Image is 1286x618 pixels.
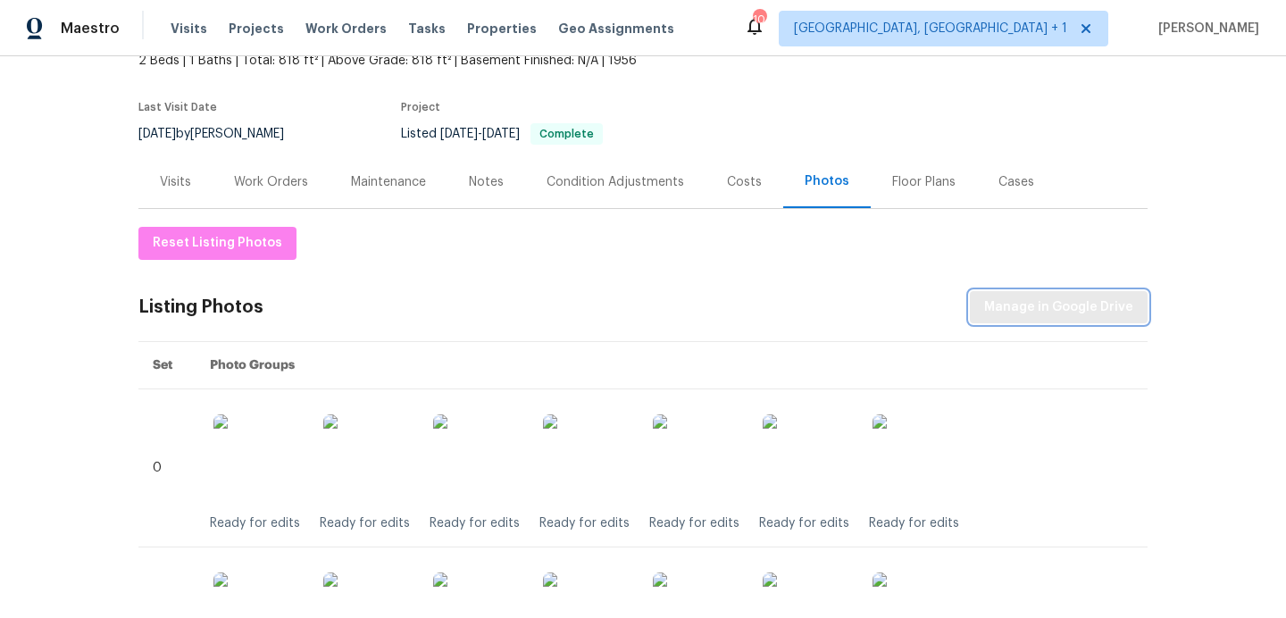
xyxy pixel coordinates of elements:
[794,20,1067,38] span: [GEOGRAPHIC_DATA], [GEOGRAPHIC_DATA] + 1
[753,11,765,29] div: 10
[430,514,520,532] div: Ready for edits
[138,298,263,316] div: Listing Photos
[171,20,207,38] span: Visits
[61,20,120,38] span: Maestro
[440,128,520,140] span: -
[138,342,196,389] th: Set
[320,514,410,532] div: Ready for edits
[138,227,296,260] button: Reset Listing Photos
[401,102,440,113] span: Project
[532,129,601,139] span: Complete
[351,173,426,191] div: Maintenance
[160,173,191,191] div: Visits
[558,20,674,38] span: Geo Assignments
[805,172,849,190] div: Photos
[984,296,1133,319] span: Manage in Google Drive
[869,514,959,532] div: Ready for edits
[892,173,956,191] div: Floor Plans
[401,128,603,140] span: Listed
[138,389,196,547] td: 0
[649,514,739,532] div: Ready for edits
[138,52,786,70] span: 2 Beds | 1 Baths | Total: 818 ft² | Above Grade: 818 ft² | Basement Finished: N/A | 1956
[210,514,300,532] div: Ready for edits
[1151,20,1259,38] span: [PERSON_NAME]
[305,20,387,38] span: Work Orders
[229,20,284,38] span: Projects
[998,173,1034,191] div: Cases
[138,123,305,145] div: by [PERSON_NAME]
[469,173,504,191] div: Notes
[482,128,520,140] span: [DATE]
[539,514,630,532] div: Ready for edits
[408,22,446,35] span: Tasks
[970,291,1148,324] button: Manage in Google Drive
[467,20,537,38] span: Properties
[153,232,282,255] span: Reset Listing Photos
[138,102,217,113] span: Last Visit Date
[138,128,176,140] span: [DATE]
[759,514,849,532] div: Ready for edits
[234,173,308,191] div: Work Orders
[440,128,478,140] span: [DATE]
[196,342,1148,389] th: Photo Groups
[547,173,684,191] div: Condition Adjustments
[727,173,762,191] div: Costs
